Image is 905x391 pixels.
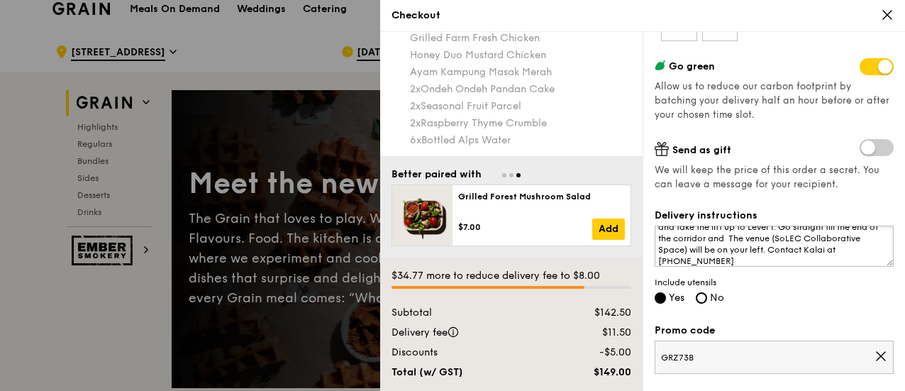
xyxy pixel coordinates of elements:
div: Grilled Forest Mushroom Salad [458,191,625,202]
span: Go to slide 3 [516,173,521,177]
span: GRZ73B [661,352,875,363]
div: $7.00 [458,221,592,233]
span: Go to slide 1 [502,173,506,177]
span: 2x [410,100,421,112]
span: Send as gift [672,144,731,156]
div: Total (w/ GST) [383,365,554,380]
div: $34.77 more to reduce delivery fee to $8.00 [392,269,631,283]
span: Go to slide 2 [509,173,513,177]
span: No [710,292,724,304]
span: 2x [410,83,421,95]
div: Checkout [392,9,894,23]
div: Discounts [383,346,554,360]
span: Yes [669,292,684,304]
div: Better paired with [392,167,482,182]
div: Ayam Kampung Masak Merah [410,65,631,79]
label: Delivery instructions [655,209,894,223]
span: We will keep the price of this order a secret. You can leave a message for your recipient. [655,163,894,192]
div: $142.50 [554,306,640,320]
div: Subtotal [383,306,554,320]
input: No [696,292,707,304]
a: Add [592,219,625,240]
span: 2x [410,117,421,129]
div: Grilled Farm Fresh Chicken [410,31,631,45]
span: Go green [669,60,715,72]
div: $11.50 [554,326,640,340]
label: Promo code [655,324,894,338]
div: Seasonal Fruit Parcel [410,99,631,114]
div: Delivery fee [383,326,554,340]
span: Include utensils [655,277,894,288]
div: Honey Duo Mustard Chicken [410,48,631,62]
input: Yes [655,292,666,304]
div: Raspberry Thyme Crumble [410,116,631,131]
span: 6x [410,134,421,146]
div: Ondeh Ondeh Pandan Cake [410,82,631,97]
div: -$5.00 [554,346,640,360]
span: Allow us to reduce our carbon footprint by batching your delivery half an hour before or after yo... [655,81,889,121]
div: Bottled Alps Water [410,133,631,148]
div: $149.00 [554,365,640,380]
